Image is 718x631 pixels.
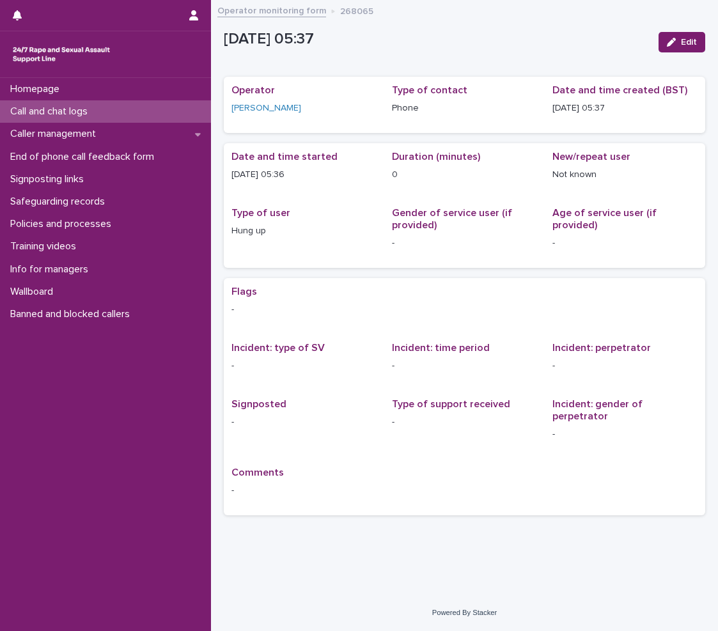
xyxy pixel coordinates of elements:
[231,152,338,162] span: Date and time started
[231,102,301,115] a: [PERSON_NAME]
[552,152,630,162] span: New/repeat user
[552,85,687,95] span: Date and time created (BST)
[392,399,510,409] span: Type of support received
[224,30,648,49] p: [DATE] 05:37
[552,102,698,115] p: [DATE] 05:37
[217,3,326,17] a: Operator monitoring form
[5,196,115,208] p: Safeguarding records
[392,152,480,162] span: Duration (minutes)
[5,151,164,163] p: End of phone call feedback form
[231,359,377,373] p: -
[231,484,698,497] p: -
[552,399,643,421] span: Incident: gender of perpetrator
[552,237,698,250] p: -
[552,208,657,230] span: Age of service user (if provided)
[392,102,537,115] p: Phone
[552,359,698,373] p: -
[392,237,537,250] p: -
[5,263,98,276] p: Info for managers
[5,105,98,118] p: Call and chat logs
[5,128,106,140] p: Caller management
[552,343,651,353] span: Incident: perpetrator
[392,168,537,182] p: 0
[392,343,490,353] span: Incident: time period
[231,286,257,297] span: Flags
[5,308,140,320] p: Banned and blocked callers
[552,428,698,441] p: -
[432,609,497,616] a: Powered By Stacker
[10,42,113,67] img: rhQMoQhaT3yELyF149Cw
[5,240,86,253] p: Training videos
[5,83,70,95] p: Homepage
[231,303,698,316] p: -
[5,173,94,185] p: Signposting links
[5,286,63,298] p: Wallboard
[231,416,377,429] p: -
[681,38,697,47] span: Edit
[231,208,290,218] span: Type of user
[231,85,275,95] span: Operator
[552,168,698,182] p: Not known
[231,467,284,478] span: Comments
[231,168,377,182] p: [DATE] 05:36
[392,208,512,230] span: Gender of service user (if provided)
[231,399,286,409] span: Signposted
[231,224,377,238] p: Hung up
[5,218,121,230] p: Policies and processes
[392,359,537,373] p: -
[340,3,373,17] p: 268065
[392,416,537,429] p: -
[231,343,325,353] span: Incident: type of SV
[392,85,467,95] span: Type of contact
[659,32,705,52] button: Edit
